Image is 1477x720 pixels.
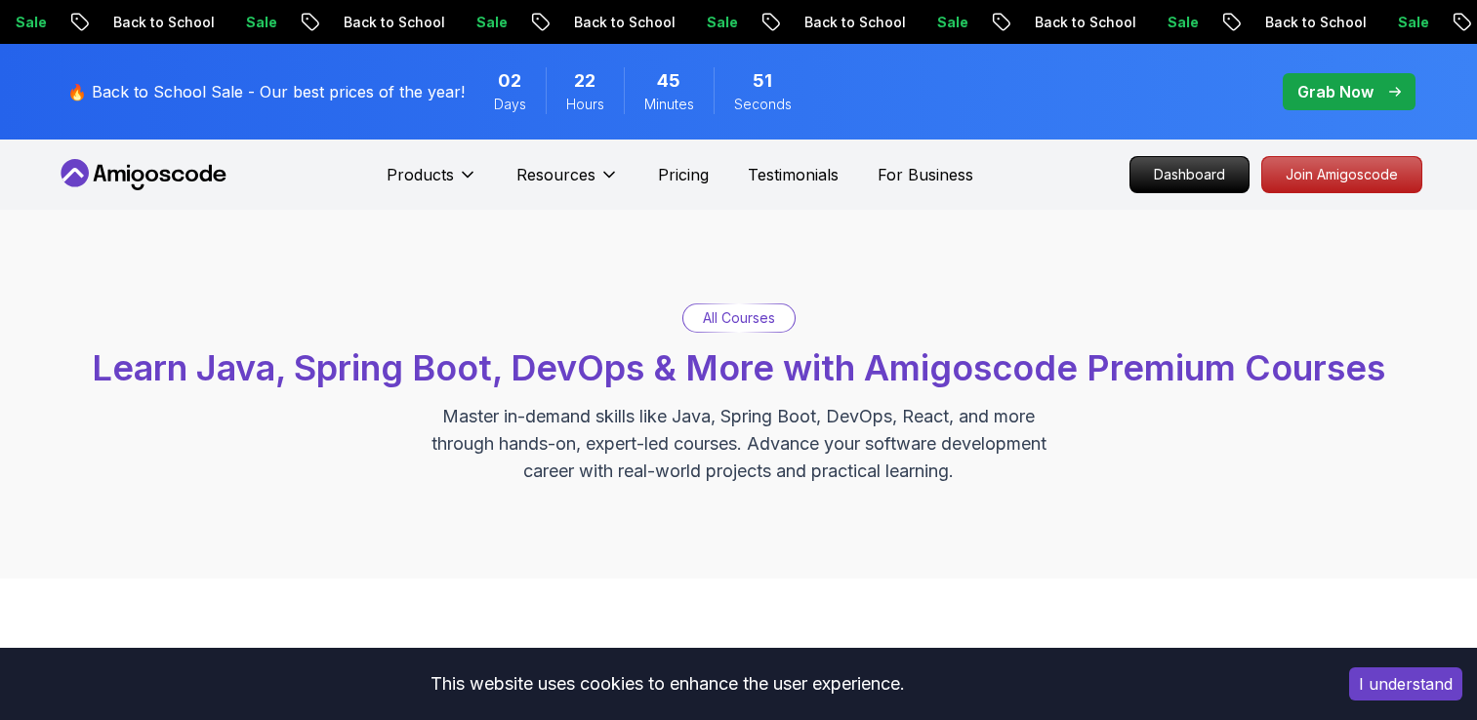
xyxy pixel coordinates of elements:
p: Sale [668,13,730,32]
p: Back to School [74,13,207,32]
span: 2 Days [498,67,521,95]
a: Pricing [658,163,709,186]
div: This website uses cookies to enhance the user experience. [15,662,1320,705]
p: Back to School [305,13,437,32]
span: 51 Seconds [753,67,772,95]
span: Learn Java, Spring Boot, DevOps & More with Amigoscode Premium Courses [92,346,1385,389]
p: Resources [516,163,595,186]
a: For Business [878,163,973,186]
span: Hours [566,95,604,114]
span: 22 Hours [574,67,595,95]
a: Testimonials [748,163,839,186]
p: Back to School [996,13,1128,32]
p: Sale [207,13,269,32]
button: Accept cookies [1349,667,1462,700]
p: Sale [898,13,961,32]
span: 45 Minutes [657,67,680,95]
p: Products [387,163,454,186]
p: All Courses [703,308,775,328]
p: Grab Now [1297,80,1374,103]
p: Dashboard [1130,157,1249,192]
a: Dashboard [1129,156,1250,193]
button: Resources [516,163,619,202]
a: Join Amigoscode [1261,156,1422,193]
p: Sale [1359,13,1421,32]
span: Minutes [644,95,694,114]
p: Sale [1128,13,1191,32]
p: Back to School [1226,13,1359,32]
p: 🔥 Back to School Sale - Our best prices of the year! [67,80,465,103]
p: Master in-demand skills like Java, Spring Boot, DevOps, React, and more through hands-on, expert-... [411,403,1067,485]
p: Join Amigoscode [1262,157,1421,192]
span: Seconds [734,95,792,114]
p: Back to School [765,13,898,32]
p: Sale [437,13,500,32]
span: Days [494,95,526,114]
button: Products [387,163,477,202]
p: Back to School [535,13,668,32]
